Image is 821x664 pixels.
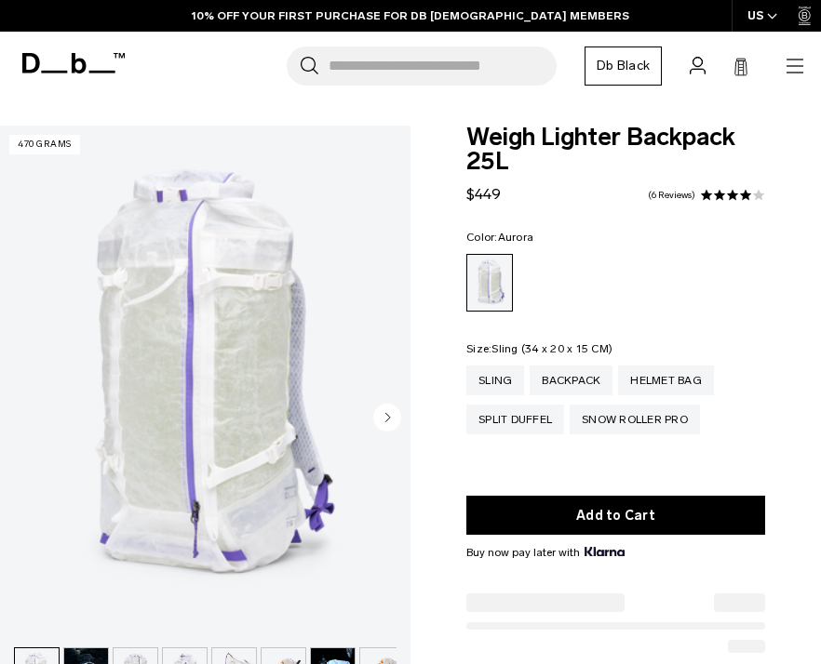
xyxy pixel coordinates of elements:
[373,403,401,434] button: Next slide
[585,46,662,86] a: Db Black
[491,342,612,355] span: Sling (34 x 20 x 15 CM)
[530,365,612,395] a: Backpack
[570,405,700,434] a: Snow Roller Pro
[466,365,524,395] a: Sling
[466,343,612,354] legend: Size:
[618,365,714,395] a: Helmet Bag
[466,232,533,243] legend: Color:
[498,231,534,244] span: Aurora
[466,254,513,312] a: Aurora
[9,135,80,154] p: 470 grams
[466,185,501,203] span: $449
[648,191,695,200] a: 6 reviews
[192,7,629,24] a: 10% OFF YOUR FIRST PURCHASE FOR DB [DEMOGRAPHIC_DATA] MEMBERS
[466,544,625,561] span: Buy now pay later with
[466,496,765,535] button: Add to Cart
[466,405,564,434] a: Split Duffel
[466,126,765,174] span: Weigh Lighter Backpack 25L
[585,547,625,556] img: {"height" => 20, "alt" => "Klarna"}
